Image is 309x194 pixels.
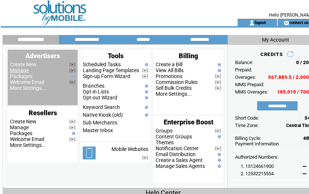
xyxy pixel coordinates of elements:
a: Native Kiosk (old) [83,112,123,118]
span: MMS Prepaid: [235,82,264,87]
img: help.gif [143,106,148,109]
a: Manage [10,124,29,130]
a: Themes [156,140,174,145]
a: Promotions [156,73,182,79]
img: help.gif [143,84,148,88]
a: Create New [10,61,36,67]
a: Keyword Search [83,104,120,110]
span: Balance: [235,60,253,65]
a: logout [255,20,266,25]
span: Short Code: [235,115,259,121]
img: help.gif [143,63,148,66]
img: video.png [142,74,148,78]
img: help.gif [70,75,75,78]
img: video.png [215,86,221,90]
a: Mobile Websites [111,146,148,152]
span: Resellers [29,109,57,117]
img: help.gif [143,90,148,94]
a: Welcome Email [10,136,44,142]
img: video.png [69,120,75,124]
img: video.png [215,147,221,151]
a: Manage Sales Agents [156,163,205,169]
a: Commission Rules [156,79,198,85]
a: Notification Center [156,145,199,151]
img: help.gif [143,96,148,99]
a: contact us [289,20,309,25]
a: Packages [10,73,32,79]
a: View All Bills [156,67,184,73]
img: account_icon.gif [249,20,255,26]
img: video.png [142,68,148,73]
img: video.png [69,68,75,73]
img: help.gif [216,69,221,72]
a: Branches [83,83,104,89]
a: Email Distribution [156,151,196,157]
img: video.png [142,156,148,160]
span: My Account [262,37,289,43]
a: Packages [10,130,32,136]
img: help.gif [216,153,221,156]
a: Landing Page Templates [83,67,139,73]
a: More Settings... [10,85,46,91]
img: video.png [69,126,75,130]
a: Sub Merchants [83,120,117,126]
span: Enterprise Boost [164,118,213,126]
a: More Settings... [156,91,192,97]
a: More Settings... [10,142,46,148]
a: Scheduled Tasks [83,61,121,67]
span: Billing [179,52,198,60]
a: Create a Sales Agent [156,157,203,163]
span: MMS Overages: [235,89,268,95]
img: video.png [215,80,221,84]
span: 1. 15124661900 [241,163,274,169]
span: Time Zone: [235,123,259,128]
span: Authorized Numbers: [235,154,278,160]
img: video.png [215,129,221,133]
span: 2. 12532215554 [241,171,274,176]
a: Manage [10,67,29,73]
img: help.gif [143,113,148,117]
span: CREDITS [260,52,283,57]
img: help.gif [216,165,221,168]
img: video.png [69,137,75,141]
a: Welcome Email [10,79,44,85]
span: Advertisers [25,52,60,60]
img: mobile-websites.png [83,147,96,159]
a: Opt-out Wizard [83,95,117,100]
a: Sell Bulk Credits [156,85,192,91]
a: Groups [156,128,173,134]
a: Sign-up Form Wizard [83,73,130,79]
img: contact_us_icon.gif [284,20,289,26]
span: Tools [108,52,124,60]
img: video.png [215,74,221,78]
img: video.png [69,80,75,84]
a: Create New [10,119,36,124]
img: help.gif [216,135,221,138]
img: video.png [69,63,75,67]
span: Billing Cycle: [235,135,261,141]
a: Create a Bill [156,61,182,67]
a: Master Inbox [83,127,113,133]
a: Content Groups [156,134,192,140]
span: Prepaid: [235,67,252,73]
span: Overages: [235,74,256,80]
img: help.gif [216,159,221,162]
a: Opt-in Lists [83,89,109,95]
a: Payment Information [235,141,279,147]
img: help.gif [216,63,221,66]
img: help.gif [70,132,75,135]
